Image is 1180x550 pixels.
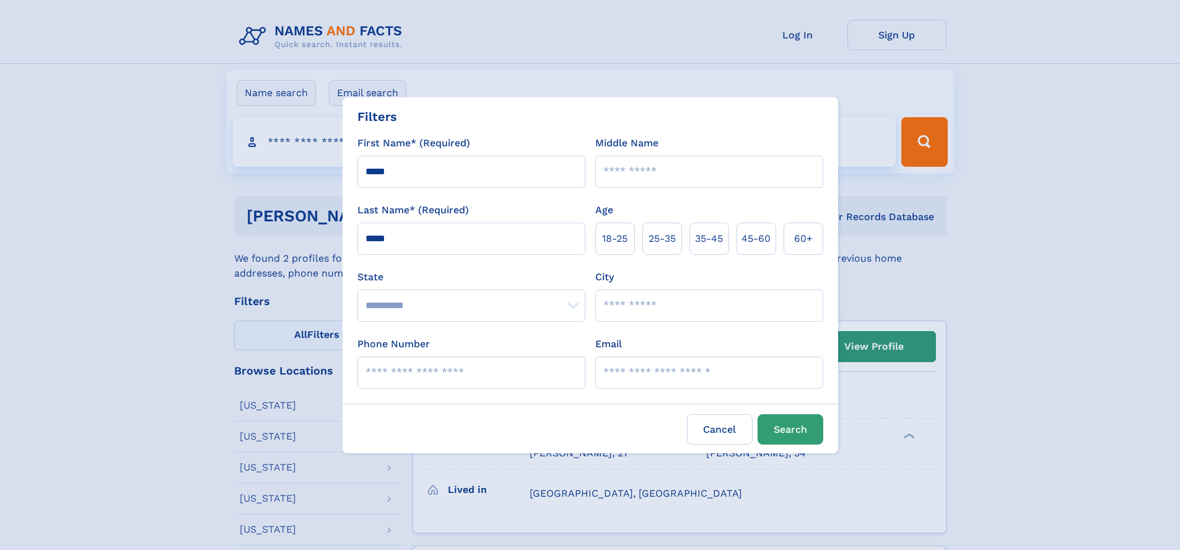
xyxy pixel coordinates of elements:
[741,231,771,246] span: 45‑60
[695,231,723,246] span: 35‑45
[595,270,614,285] label: City
[758,414,823,445] button: Search
[687,414,753,445] label: Cancel
[357,337,430,352] label: Phone Number
[357,203,469,218] label: Last Name* (Required)
[649,231,676,246] span: 25‑35
[357,107,397,126] div: Filters
[357,136,470,151] label: First Name* (Required)
[595,337,622,352] label: Email
[602,231,627,246] span: 18‑25
[595,203,613,218] label: Age
[357,270,585,285] label: State
[595,136,658,151] label: Middle Name
[794,231,813,246] span: 60+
